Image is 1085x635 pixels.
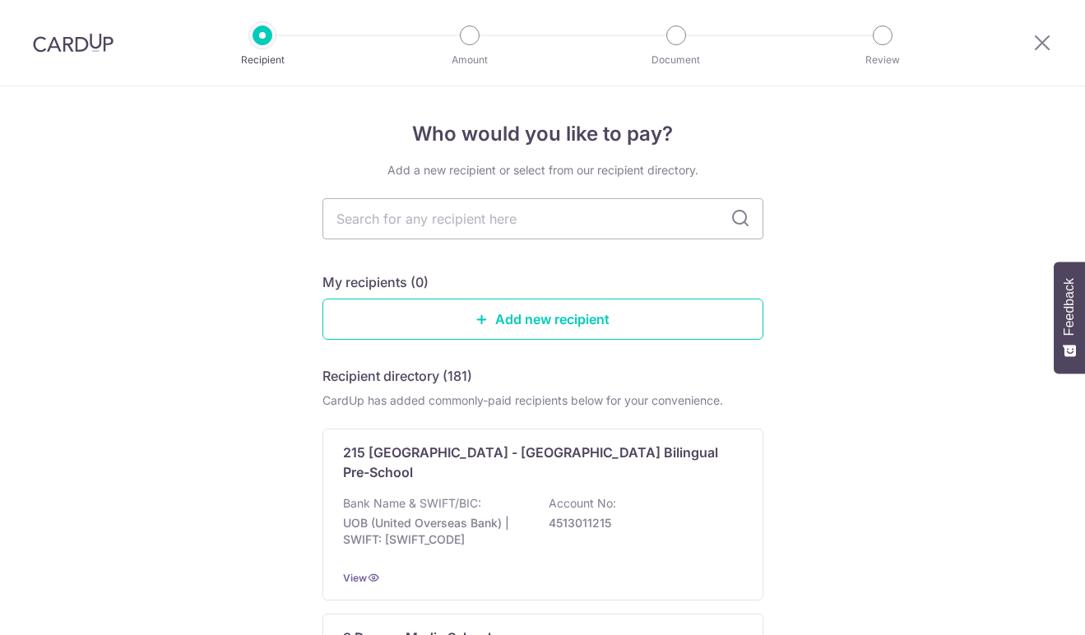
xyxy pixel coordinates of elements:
[322,366,472,386] h5: Recipient directory (181)
[409,52,531,68] p: Amount
[822,52,944,68] p: Review
[322,198,763,239] input: Search for any recipient here
[549,495,616,512] p: Account No:
[1062,278,1077,336] span: Feedback
[343,515,527,548] p: UOB (United Overseas Bank) | SWIFT: [SWIFT_CODE]
[322,162,763,178] div: Add a new recipient or select from our recipient directory.
[343,572,367,584] a: View
[322,272,429,292] h5: My recipients (0)
[202,52,323,68] p: Recipient
[343,443,723,482] p: 215 [GEOGRAPHIC_DATA] - [GEOGRAPHIC_DATA] Bilingual Pre-School
[1054,262,1085,373] button: Feedback - Show survey
[615,52,737,68] p: Document
[343,495,481,512] p: Bank Name & SWIFT/BIC:
[322,119,763,149] h4: Who would you like to pay?
[33,33,114,53] img: CardUp
[322,299,763,340] a: Add new recipient
[549,515,733,531] p: 4513011215
[322,392,763,409] div: CardUp has added commonly-paid recipients below for your convenience.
